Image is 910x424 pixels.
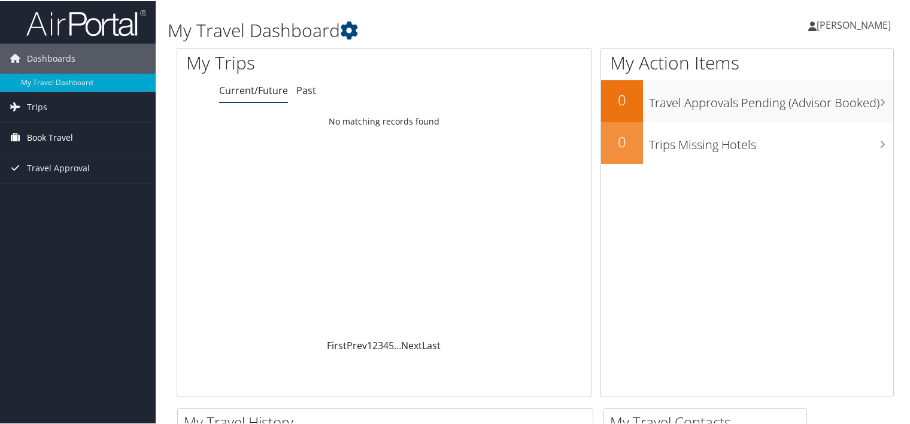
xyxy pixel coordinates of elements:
[27,152,90,182] span: Travel Approval
[177,110,591,131] td: No matching records found
[808,6,903,42] a: [PERSON_NAME]
[27,43,75,72] span: Dashboards
[389,338,394,351] a: 5
[394,338,401,351] span: …
[422,338,441,351] a: Last
[347,338,367,351] a: Prev
[601,131,643,151] h2: 0
[27,122,73,152] span: Book Travel
[219,83,288,96] a: Current/Future
[601,121,893,163] a: 0Trips Missing Hotels
[401,338,422,351] a: Next
[367,338,372,351] a: 1
[383,338,389,351] a: 4
[27,91,47,121] span: Trips
[327,338,347,351] a: First
[186,49,409,74] h1: My Trips
[649,87,893,110] h3: Travel Approvals Pending (Advisor Booked)
[601,79,893,121] a: 0Travel Approvals Pending (Advisor Booked)
[296,83,316,96] a: Past
[601,49,893,74] h1: My Action Items
[372,338,378,351] a: 2
[26,8,146,36] img: airportal-logo.png
[649,129,893,152] h3: Trips Missing Hotels
[601,89,643,109] h2: 0
[378,338,383,351] a: 3
[817,17,891,31] span: [PERSON_NAME]
[168,17,658,42] h1: My Travel Dashboard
